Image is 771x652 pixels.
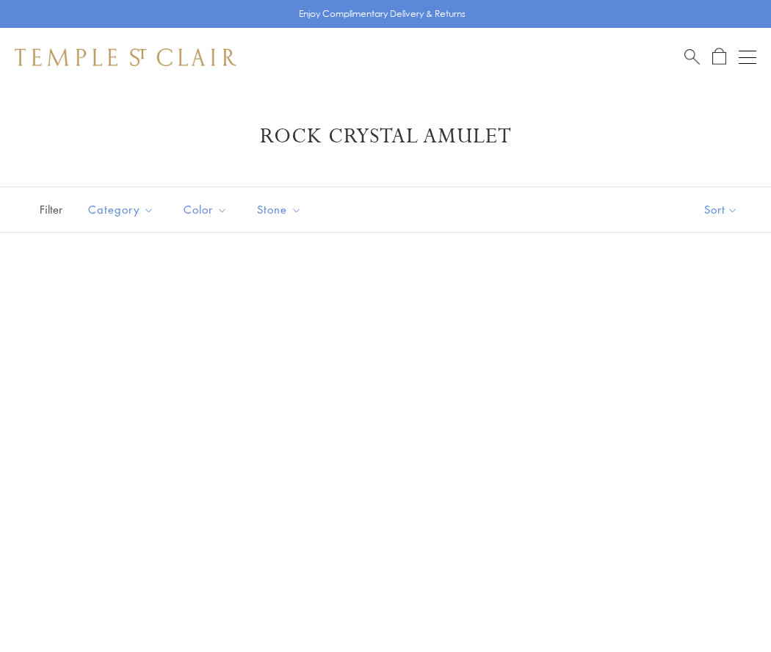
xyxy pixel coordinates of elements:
[246,193,313,226] button: Stone
[173,193,239,226] button: Color
[684,48,700,66] a: Search
[81,200,165,219] span: Category
[15,48,236,66] img: Temple St. Clair
[176,200,239,219] span: Color
[37,123,734,150] h1: Rock Crystal Amulet
[77,193,165,226] button: Category
[712,48,726,66] a: Open Shopping Bag
[250,200,313,219] span: Stone
[671,187,771,232] button: Show sort by
[739,48,756,66] button: Open navigation
[299,7,466,21] p: Enjoy Complimentary Delivery & Returns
